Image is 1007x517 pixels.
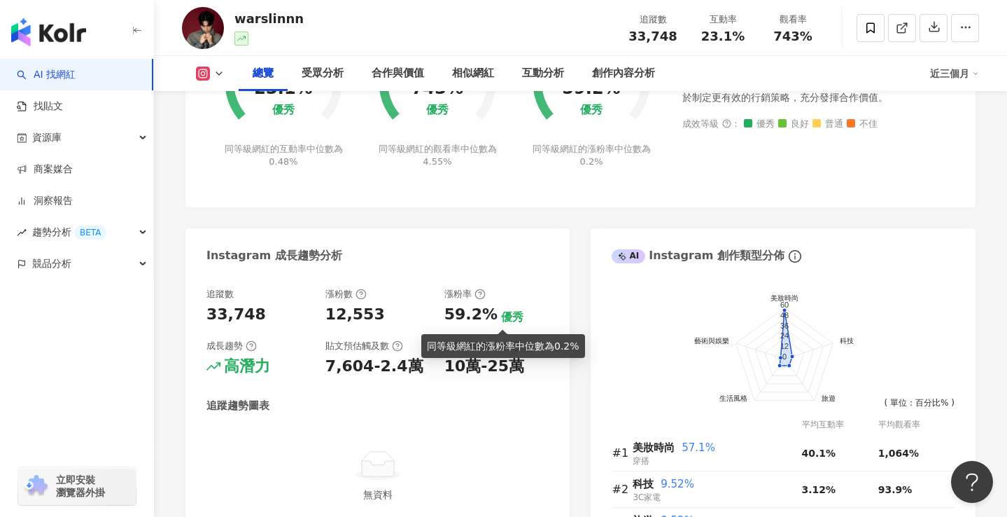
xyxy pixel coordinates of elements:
div: 優秀 [426,104,449,117]
span: 穿搭 [633,456,649,466]
div: 同等級網紅的觀看率中位數為 [376,143,499,168]
text: 生活風格 [720,394,748,401]
div: warslinnn [234,10,304,27]
div: 近三個月 [930,62,979,85]
span: 良好 [778,119,809,130]
div: 平均互動率 [802,418,878,432]
span: rise [17,228,27,237]
div: 同等級網紅的互動率中位數為 [223,143,345,168]
span: 9.52% [661,478,694,490]
div: 漲粉數 [325,288,367,301]
div: 創作內容分析 [592,65,655,82]
div: 追蹤趨勢圖表 [206,399,269,413]
div: 追蹤數 [626,13,679,27]
div: AI [612,249,645,263]
div: #1 [612,444,633,462]
div: 59.2% [444,304,498,326]
div: #2 [612,481,633,498]
div: 33,748 [206,304,266,326]
a: 商案媒合 [17,163,73,177]
div: 優秀 [580,104,603,117]
div: 受眾分析 [302,65,344,82]
div: 貼文預估觸及數 [325,340,403,352]
span: 競品分析 [32,248,71,280]
div: 同等級網紅的漲粉率中位數為 [427,338,579,354]
span: 3C家電 [633,492,661,502]
text: 旅遊 [822,394,836,401]
text: 48 [780,311,789,319]
a: chrome extension立即安裝 瀏覽器外掛 [18,467,136,505]
div: 7,604-2.4萬 [325,356,423,378]
text: 24 [780,331,789,340]
span: 美妝時尚 [633,441,675,454]
div: 相似網紅 [452,65,494,82]
div: 追蹤數 [206,288,234,301]
div: 12,553 [325,304,385,326]
iframe: Help Scout Beacon - Open [951,461,993,503]
div: 無資料 [212,487,543,502]
div: 10萬-25萬 [444,356,524,378]
span: 40.1% [802,448,836,459]
img: logo [11,18,86,46]
span: 資源庫 [32,122,62,153]
text: 60 [780,301,789,309]
div: BETA [74,226,106,240]
span: 不佳 [847,119,878,130]
span: 1,064% [878,448,919,459]
span: 0.48% [269,156,297,167]
div: 高潛力 [224,356,270,378]
text: 美妝時尚 [770,294,798,302]
img: KOL Avatar [182,7,224,49]
span: 33,748 [628,29,677,43]
div: 優秀 [501,310,523,325]
span: 0.2% [579,156,603,167]
span: 93.9% [878,484,913,495]
span: 0.2% [554,340,579,352]
span: 4.55% [423,156,451,167]
a: 洞察報告 [17,194,73,208]
text: 12 [780,342,789,350]
text: 0 [782,352,787,360]
div: 互動分析 [522,65,564,82]
div: 成長趨勢 [206,340,257,352]
div: 優秀 [272,104,295,117]
span: 趨勢分析 [32,216,106,248]
span: 743% [773,29,812,43]
a: searchAI 找網紅 [17,68,76,82]
div: Instagram 成長趨勢分析 [206,248,342,263]
div: 漲粉率 [444,288,486,301]
div: 觀看率 [766,13,819,27]
span: 優秀 [744,119,775,130]
div: 同等級網紅的漲粉率中位數為 [530,143,653,168]
span: 3.12% [802,484,836,495]
a: 找貼文 [17,99,63,113]
text: 藝術與娛樂 [694,337,729,345]
div: 總覽 [253,65,274,82]
div: 平均觀看率 [878,418,955,432]
span: 23.1% [701,29,745,43]
text: 36 [780,321,789,329]
span: 立即安裝 瀏覽器外掛 [56,474,105,499]
div: 成效等級 ： [682,119,955,130]
div: 合作與價值 [372,65,424,82]
div: 互動率 [696,13,749,27]
text: 科技 [840,337,854,345]
span: 科技 [633,478,654,490]
span: info-circle [787,248,803,265]
span: 普通 [812,119,843,130]
img: chrome extension [22,475,50,497]
span: 57.1% [682,441,715,454]
div: Instagram 創作類型分佈 [612,248,784,263]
